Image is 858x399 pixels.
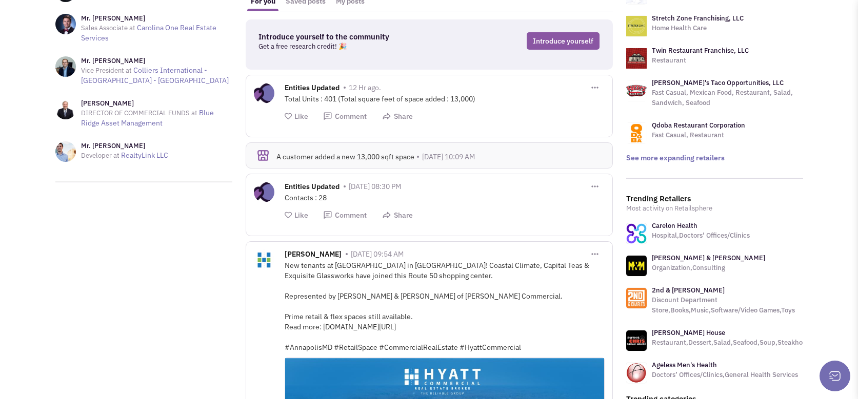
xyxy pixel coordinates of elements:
img: logo [626,80,647,101]
p: Hospital,Doctors’ Offices/Clinics [652,230,750,241]
p: Get a free research credit! 🎉 [258,41,452,52]
a: Colliers International - [GEOGRAPHIC_DATA] - [GEOGRAPHIC_DATA] [81,66,229,85]
a: RealtyLink LLC [121,151,168,160]
p: Restaurant,Dessert,Salad,Seafood,Soup,Steakhouse [652,338,813,348]
h3: [PERSON_NAME] [81,99,232,108]
p: Doctors’ Offices/Clinics,General Health Services [652,370,798,380]
button: Share [382,112,413,121]
span: Like [294,211,308,220]
h3: Mr. [PERSON_NAME] [81,56,232,66]
h3: Mr. [PERSON_NAME] [81,14,232,23]
span: Like [294,112,308,121]
span: [DATE] 10:09 AM [422,152,475,161]
h3: Trending Retailers [626,194,803,203]
a: [PERSON_NAME]'s Taco Opportunities, LLC [652,78,784,87]
a: Carolina One Real Estate Services [81,23,216,43]
button: Comment [323,112,367,121]
p: Home Health Care [652,23,744,33]
button: Like [285,211,308,220]
a: Blue Ridge Asset Management [81,108,214,128]
button: Share [382,211,413,220]
div: A customer added a new 13,000 sqft space [276,152,601,161]
span: [DATE] 08:30 PM [349,182,401,191]
p: Fast Casual, Mexican Food, Restaurant, Salad, Sandwich, Seafood [652,88,803,108]
a: [PERSON_NAME] House [652,328,725,337]
img: logo [626,16,647,36]
p: Most activity on Retailsphere [626,203,803,214]
p: Fast Casual, Restaurant [652,130,745,140]
span: Entities Updated [285,182,340,194]
img: logo [626,123,647,143]
a: Introduce yourself [527,32,600,50]
p: Organization,Consulting [652,263,765,273]
a: 2nd & [PERSON_NAME] [652,286,725,295]
a: Twin Restaurant Franchise, LLC [652,46,749,55]
p: Discount Department Store,Books,Music,Software/Video Games,Toys [652,295,803,316]
img: www.forthepeople.com [626,256,647,276]
div: Total Units : 401 (Total square feet of space added : 13,000) [285,94,605,104]
a: See more expanding retailers [626,153,725,162]
h3: Mr. [PERSON_NAME] [81,141,168,151]
span: DIRECTOR OF COMMERCIAL FUNDS at [81,109,197,117]
div: New tenants at [GEOGRAPHIC_DATA] in [GEOGRAPHIC_DATA]! Coastal Climate, Capital Teas & Exquisite ... [285,260,605,352]
span: [PERSON_NAME] [285,249,342,261]
button: Like [285,112,308,121]
span: [DATE] 09:54 AM [351,249,404,259]
a: Qdoba Restaurant Corporation [652,121,745,130]
button: Comment [323,211,367,220]
a: Ageless Men's Health [652,361,717,369]
a: [PERSON_NAME] & [PERSON_NAME] [652,254,765,262]
a: Stretch Zone Franchising, LLC [652,14,744,23]
span: Sales Associate at [81,24,135,32]
p: Restaurant [652,55,749,66]
span: Developer at [81,151,119,160]
span: Entities Updated [285,83,340,95]
div: Contacts : 28 [285,193,605,203]
span: Vice President at [81,66,132,75]
img: logo [626,48,647,69]
h3: Introduce yourself to the community [258,32,452,41]
a: Carelon Health [652,221,697,230]
span: 12 Hr ago. [349,83,381,92]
